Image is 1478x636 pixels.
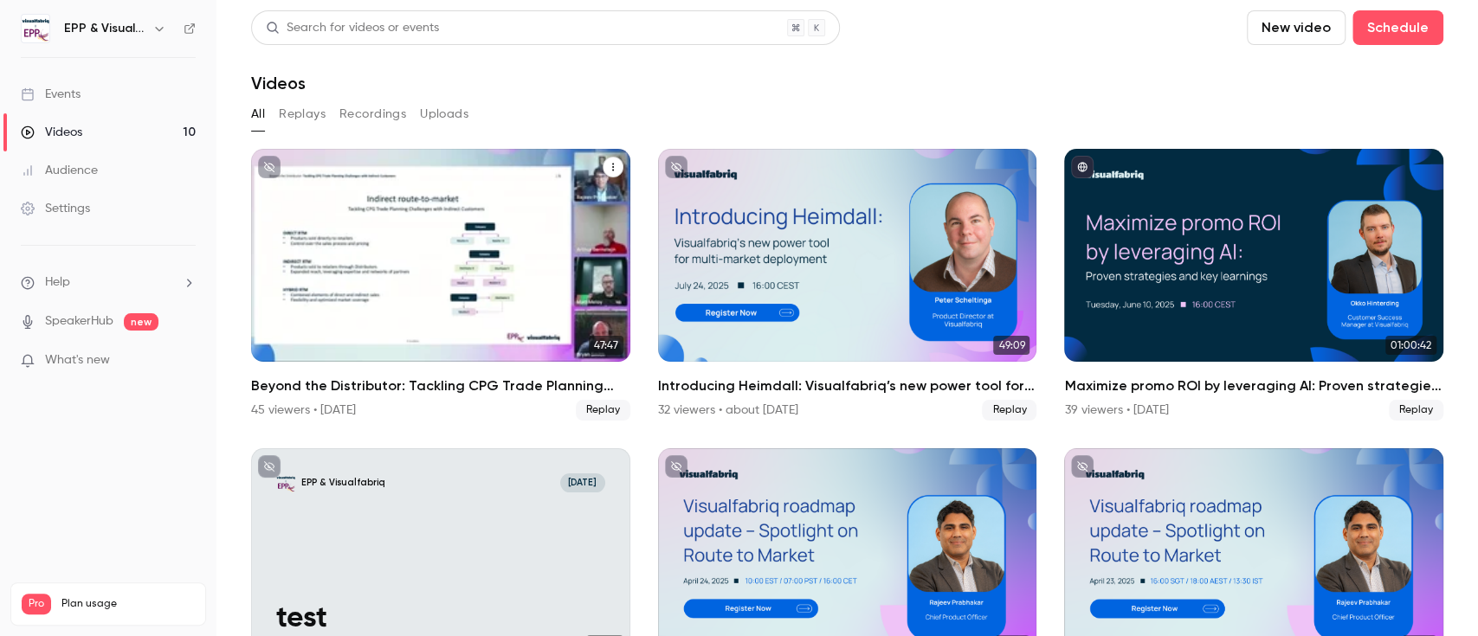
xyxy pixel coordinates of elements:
div: Videos [21,124,82,141]
span: 47:47 [589,336,623,355]
li: Beyond the Distributor: Tackling CPG Trade Planning Challenges with Indirect Customers [251,149,630,421]
span: Plan usage [61,597,195,611]
div: 32 viewers • about [DATE] [658,402,798,419]
button: Schedule [1352,10,1443,45]
button: unpublished [1071,455,1094,478]
div: Search for videos or events [266,19,439,37]
a: SpeakerHub [45,312,113,331]
button: Replays [279,100,326,128]
a: 47:47Beyond the Distributor: Tackling CPG Trade Planning Challenges with Indirect Customers45 vie... [251,149,630,421]
img: EPP & Visualfabriq [22,15,49,42]
h1: Videos [251,73,306,93]
button: New video [1247,10,1346,45]
li: help-dropdown-opener [21,273,196,292]
button: unpublished [665,455,687,478]
h2: Introducing Heimdall: Visualfabriq’s new power tool for multi-market deployment [658,376,1037,396]
span: Replay [576,400,630,421]
h6: EPP & Visualfabriq [64,20,145,37]
iframe: Noticeable Trigger [175,353,196,369]
span: What's new [45,351,110,369]
div: Audience [21,162,98,179]
p: test [276,602,605,636]
div: 39 viewers • [DATE] [1064,402,1168,419]
button: unpublished [258,156,281,178]
span: new [124,313,158,331]
p: EPP & Visualfabriq [301,477,385,490]
button: All [251,100,265,128]
div: Events [21,86,81,103]
span: Pro [22,594,51,614]
a: 49:09Introducing Heimdall: Visualfabriq’s new power tool for multi-market deployment32 viewers • ... [658,149,1037,421]
li: Maximize promo ROI by leveraging AI: Proven strategies and key learnings [1064,149,1443,421]
span: Replay [982,400,1036,421]
a: 01:00:42Maximize promo ROI by leveraging AI: Proven strategies and key learnings39 viewers • [DAT... [1064,149,1443,421]
h2: Maximize promo ROI by leveraging AI: Proven strategies and key learnings [1064,376,1443,396]
button: unpublished [258,455,281,478]
span: Help [45,273,70,292]
button: published [1071,156,1094,178]
span: Replay [1389,400,1443,421]
span: 01:00:42 [1385,336,1436,355]
button: Uploads [420,100,468,128]
span: 49:09 [993,336,1029,355]
button: Recordings [339,100,406,128]
span: [DATE] [560,473,605,492]
div: 45 viewers • [DATE] [251,402,356,419]
button: unpublished [665,156,687,178]
li: Introducing Heimdall: Visualfabriq’s new power tool for multi-market deployment [658,149,1037,421]
h2: Beyond the Distributor: Tackling CPG Trade Planning Challenges with Indirect Customers [251,376,630,396]
section: Videos [251,10,1443,626]
div: Settings [21,200,90,217]
img: test [276,473,295,492]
